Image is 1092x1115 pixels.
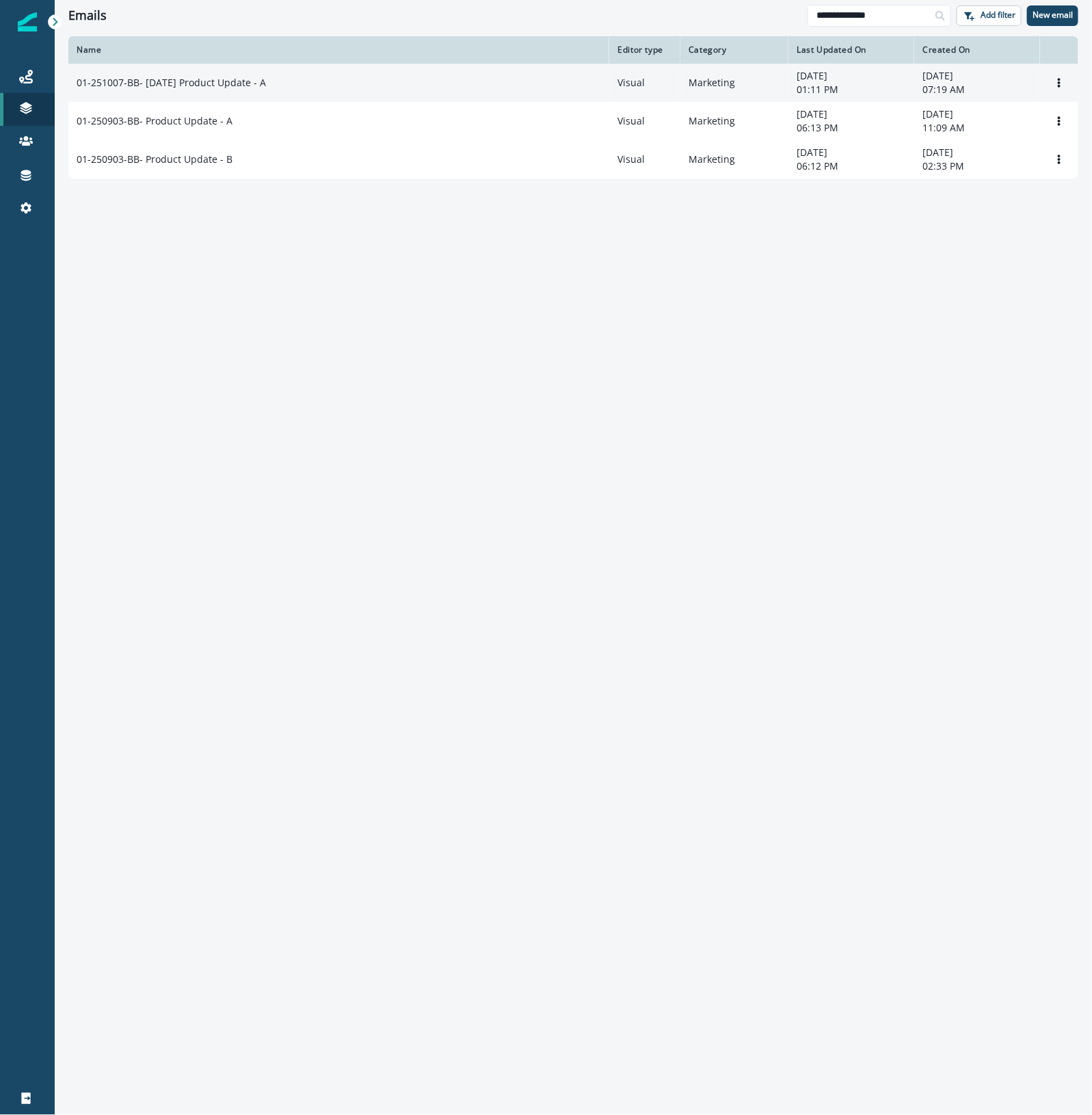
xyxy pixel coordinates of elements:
[1048,111,1070,131] button: Options
[77,44,601,55] div: Name
[680,102,788,140] td: Marketing
[922,159,1032,173] p: 02:33 PM
[922,83,1032,96] p: 07:19 AM
[1048,73,1070,93] button: Options
[1033,10,1073,20] p: New email
[922,69,1032,83] p: [DATE]
[68,64,1078,102] a: 01-251007-BB- [DATE] Product Update - AVisualMarketing[DATE]01:11 PM[DATE]07:19 AMOptions
[797,121,906,135] p: 06:13 PM
[922,121,1032,135] p: 11:09 AM
[680,140,788,179] td: Marketing
[797,146,906,159] p: [DATE]
[689,44,780,55] div: Category
[68,140,1078,179] a: 01-250903-BB- Product Update - BVisualMarketing[DATE]06:12 PM[DATE]02:33 PMOptions
[981,10,1015,20] p: Add filter
[68,8,107,23] h1: Emails
[957,5,1022,26] button: Add filter
[1027,5,1078,26] button: New email
[1048,149,1070,170] button: Options
[797,83,906,96] p: 01:11 PM
[77,153,232,166] p: 01-250903-BB- Product Update - B
[680,64,788,102] td: Marketing
[797,159,906,173] p: 06:12 PM
[922,44,1032,55] div: Created On
[609,102,680,140] td: Visual
[922,146,1032,159] p: [DATE]
[609,64,680,102] td: Visual
[609,140,680,179] td: Visual
[797,69,906,83] p: [DATE]
[797,44,906,55] div: Last Updated On
[922,107,1032,121] p: [DATE]
[68,102,1078,140] a: 01-250903-BB- Product Update - AVisualMarketing[DATE]06:13 PM[DATE]11:09 AMOptions
[797,107,906,121] p: [DATE]
[18,12,37,31] img: Inflection
[77,76,266,90] p: 01-251007-BB- [DATE] Product Update - A
[77,114,232,128] p: 01-250903-BB- Product Update - A
[617,44,672,55] div: Editor type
